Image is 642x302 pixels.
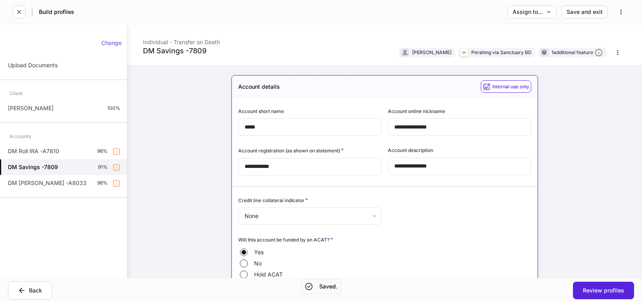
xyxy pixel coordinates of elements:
div: None [238,207,381,225]
button: Save and exit [561,6,608,18]
p: 96% [97,148,108,154]
span: No [254,259,262,267]
p: Upload Documents [8,61,58,69]
button: Review profiles [573,282,634,299]
h6: Account online nickname [388,107,445,115]
h5: Build profiles [39,8,74,16]
div: Client [10,86,23,100]
button: Assign to... [507,6,557,18]
button: Back [8,281,52,300]
h6: Account registration (as shown on statement) [238,146,344,154]
div: Back [18,286,42,294]
p: 96% [97,180,108,186]
div: Save and exit [567,9,603,15]
div: Individual - Transfer on Death [143,33,220,46]
h6: Credit line collateral indicator [238,196,308,204]
p: DM [PERSON_NAME] -A8033 [8,179,87,187]
div: Assign to... [513,9,551,15]
div: Accounts [10,129,31,143]
p: [PERSON_NAME] [8,104,54,112]
h5: Saved. [319,283,337,290]
p: 91% [98,164,108,170]
span: Hold ACAT [254,271,283,279]
h6: Will this account be funded by an ACAT? [238,236,333,244]
div: Pershing via Sanctuary BD [471,49,532,56]
h5: DM Savings -7809 [8,163,58,171]
h6: Account short name [238,107,284,115]
h6: Internal use only [492,83,529,90]
div: Change [101,40,121,46]
span: Yes [254,248,264,256]
div: DM Savings -7809 [143,46,220,56]
div: 1 additional feature [551,49,603,57]
p: DM Roll IRA -A7810 [8,147,59,155]
div: [PERSON_NAME] [412,49,451,56]
button: Change [96,37,127,49]
p: 100% [107,105,120,111]
div: Review profiles [583,288,624,293]
h5: Account details [238,83,280,91]
h6: Account description [388,146,433,154]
